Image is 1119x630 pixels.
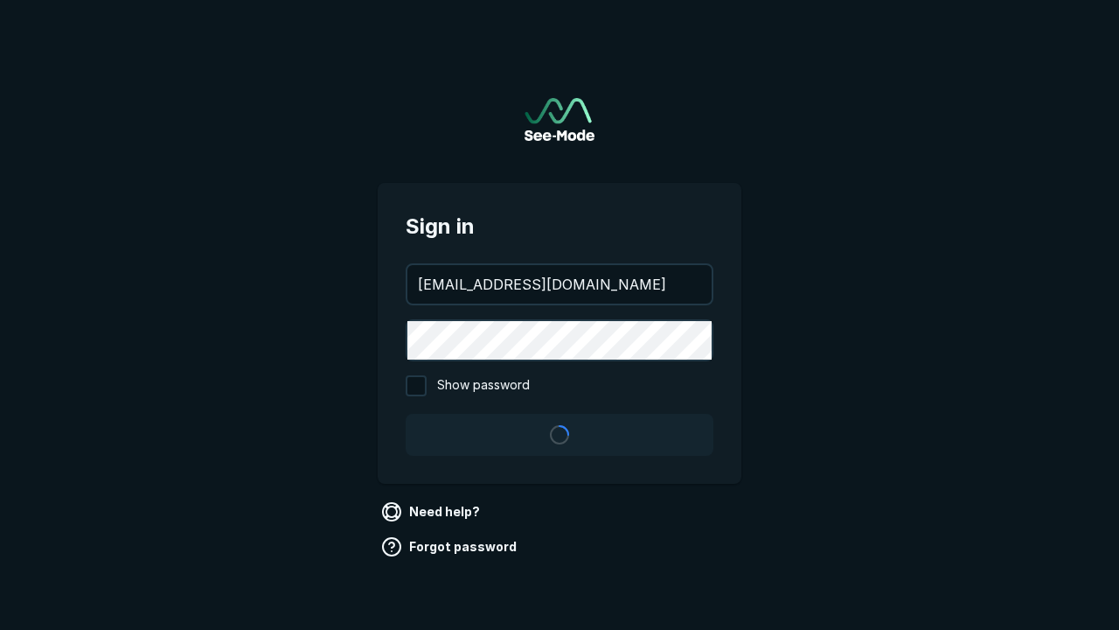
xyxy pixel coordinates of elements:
a: Go to sign in [525,98,594,141]
span: Sign in [406,211,713,242]
span: Show password [437,375,530,396]
a: Forgot password [378,533,524,561]
img: See-Mode Logo [525,98,594,141]
a: Need help? [378,498,487,526]
input: your@email.com [407,265,712,304]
